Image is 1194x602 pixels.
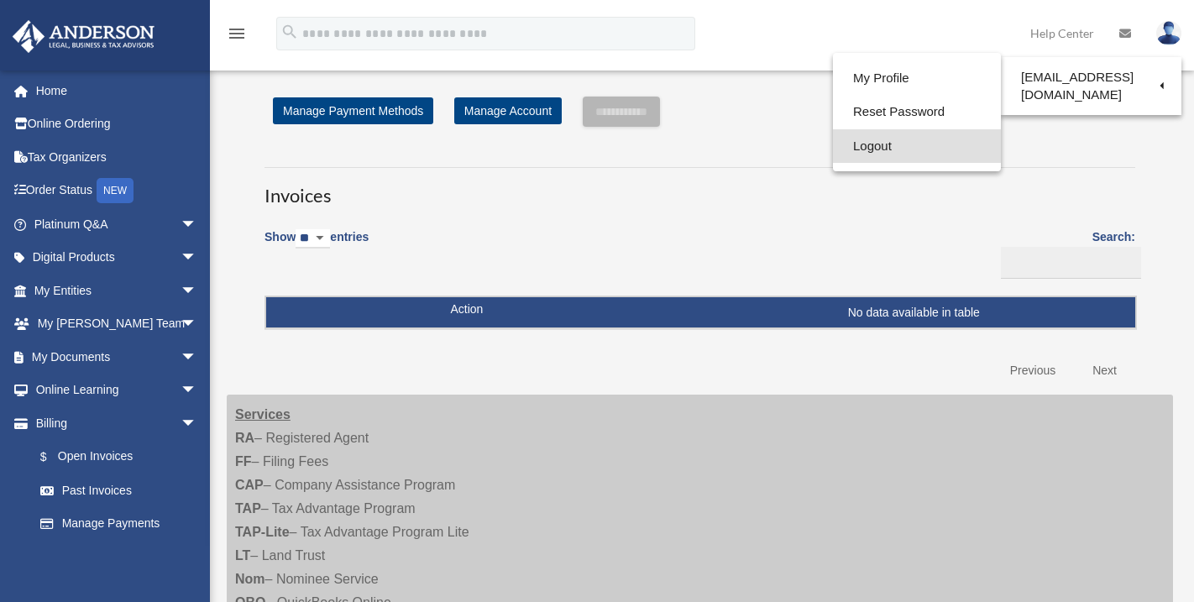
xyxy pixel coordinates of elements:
a: Reset Password [833,95,1001,129]
a: My Profile [833,61,1001,96]
a: Previous [998,353,1068,388]
label: Show entries [264,227,369,265]
a: My Documentsarrow_drop_down [12,340,223,374]
a: $Open Invoices [24,440,206,474]
a: Manage Payment Methods [273,97,433,124]
span: arrow_drop_down [181,241,214,275]
strong: TAP-Lite [235,525,290,539]
img: Anderson Advisors Platinum Portal [8,20,160,53]
a: Next [1080,353,1129,388]
span: arrow_drop_down [181,274,214,308]
a: Digital Productsarrow_drop_down [12,241,223,275]
a: Online Learningarrow_drop_down [12,374,223,407]
strong: TAP [235,501,261,516]
img: User Pic [1156,21,1181,45]
a: Order StatusNEW [12,174,223,208]
strong: Nom [235,572,265,586]
a: Logout [833,129,1001,164]
a: My Entitiesarrow_drop_down [12,274,223,307]
strong: LT [235,548,250,563]
span: $ [50,447,58,468]
i: menu [227,24,247,44]
select: Showentries [296,229,330,249]
strong: CAP [235,478,264,492]
span: arrow_drop_down [181,207,214,242]
h3: Invoices [264,167,1135,209]
a: Manage Account [454,97,562,124]
a: My [PERSON_NAME] Teamarrow_drop_down [12,307,223,341]
i: search [280,23,299,41]
span: arrow_drop_down [181,406,214,441]
div: NEW [97,178,134,203]
a: Past Invoices [24,474,214,507]
strong: FF [235,454,252,469]
td: No data available in table [266,297,1135,329]
span: arrow_drop_down [181,340,214,374]
span: arrow_drop_down [181,307,214,342]
span: arrow_drop_down [181,374,214,408]
a: Billingarrow_drop_down [12,406,214,440]
a: Home [12,74,223,107]
a: menu [227,29,247,44]
a: Online Ordering [12,107,223,141]
strong: RA [235,431,254,445]
input: Search: [1001,247,1141,279]
label: Search: [995,227,1135,279]
a: Events Calendar [12,540,223,573]
strong: Services [235,407,291,421]
a: Platinum Q&Aarrow_drop_down [12,207,223,241]
a: Manage Payments [24,507,214,541]
a: [EMAIL_ADDRESS][DOMAIN_NAME] [1001,61,1181,111]
a: Tax Organizers [12,140,223,174]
